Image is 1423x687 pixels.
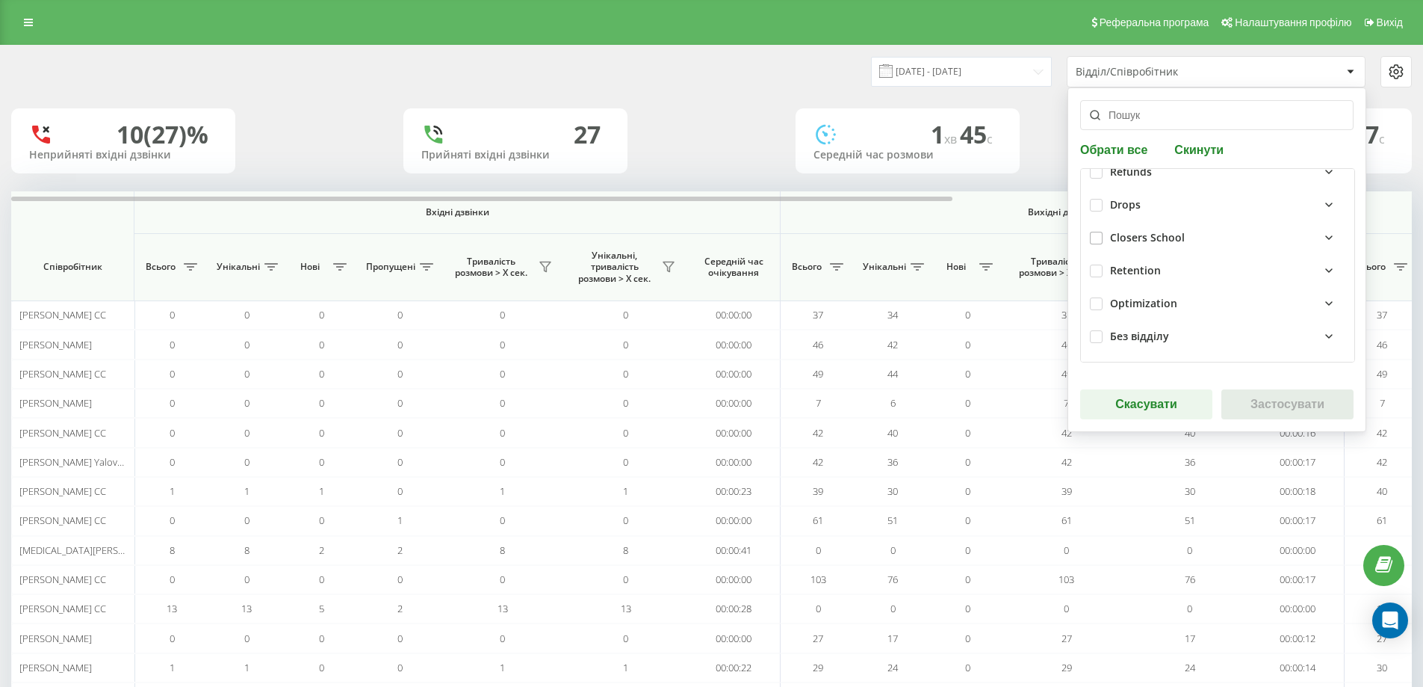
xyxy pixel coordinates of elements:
[931,118,960,150] span: 1
[1251,477,1345,506] td: 00:00:18
[319,543,324,557] span: 2
[217,261,260,273] span: Унікальні
[170,455,175,469] span: 0
[687,448,781,477] td: 00:00:00
[19,455,153,469] span: [PERSON_NAME] Yalovenko CC
[1251,594,1345,623] td: 00:00:00
[623,338,628,351] span: 0
[1185,661,1195,674] span: 24
[937,261,975,273] span: Нові
[397,661,403,674] span: 0
[1380,543,1385,557] span: 8
[244,396,249,410] span: 0
[813,338,823,351] span: 46
[167,602,177,615] span: 13
[1185,426,1195,440] span: 40
[1170,142,1228,156] button: Скинути
[319,573,324,586] span: 0
[813,514,823,527] span: 61
[887,338,898,351] span: 42
[244,514,249,527] span: 0
[1185,484,1195,498] span: 30
[623,632,628,645] span: 0
[244,367,249,381] span: 0
[687,301,781,330] td: 00:00:00
[1185,514,1195,527] span: 51
[623,661,628,674] span: 1
[813,308,823,321] span: 37
[813,426,823,440] span: 42
[621,602,631,615] span: 13
[1377,426,1387,440] span: 42
[965,514,970,527] span: 0
[19,632,92,645] span: [PERSON_NAME]
[687,506,781,535] td: 00:00:00
[1061,661,1072,674] span: 29
[965,396,970,410] span: 0
[816,396,821,410] span: 7
[623,455,628,469] span: 0
[24,261,121,273] span: Співробітник
[1061,367,1072,381] span: 49
[319,367,324,381] span: 0
[1352,261,1389,273] span: Всього
[887,484,898,498] span: 30
[319,661,324,674] span: 0
[965,308,970,321] span: 0
[170,543,175,557] span: 8
[1377,661,1387,674] span: 30
[1372,603,1408,638] div: Open Intercom Messenger
[1251,418,1345,447] td: 00:00:16
[19,338,92,351] span: [PERSON_NAME]
[19,367,106,381] span: [PERSON_NAME] CC
[887,426,898,440] span: 40
[1110,199,1141,212] div: Drops
[1377,367,1387,381] span: 49
[366,261,415,273] span: Пропущені
[1377,484,1387,498] span: 40
[863,261,906,273] span: Унікальні
[1377,16,1403,28] span: Вихід
[1235,16,1351,28] span: Налаштування профілю
[19,514,106,527] span: [PERSON_NAME] CC
[1080,142,1152,156] button: Обрати все
[1110,232,1185,244] div: Closers School
[1064,396,1069,410] span: 7
[448,256,534,279] span: Тривалість розмови > Х сек.
[887,308,898,321] span: 34
[244,484,249,498] span: 1
[887,367,898,381] span: 44
[244,661,249,674] span: 1
[397,602,403,615] span: 2
[500,543,505,557] span: 8
[170,632,175,645] span: 0
[813,149,1002,161] div: Середній час розмови
[497,602,508,615] span: 13
[1377,455,1387,469] span: 42
[397,338,403,351] span: 0
[1251,623,1345,653] td: 00:00:12
[500,661,505,674] span: 1
[623,543,628,557] span: 8
[397,308,403,321] span: 0
[960,118,993,150] span: 45
[887,573,898,586] span: 76
[1377,338,1387,351] span: 46
[173,206,741,218] span: Вхідні дзвінки
[890,602,896,615] span: 0
[170,661,175,674] span: 1
[687,389,781,418] td: 00:00:00
[170,573,175,586] span: 0
[965,367,970,381] span: 0
[1379,131,1385,147] span: c
[687,565,781,594] td: 00:00:00
[1080,100,1354,130] input: Пошук
[890,396,896,410] span: 6
[1110,298,1177,310] div: Optimization
[500,573,505,586] span: 0
[244,308,249,321] span: 0
[500,396,505,410] span: 0
[965,455,970,469] span: 0
[623,367,628,381] span: 0
[1251,448,1345,477] td: 00:00:17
